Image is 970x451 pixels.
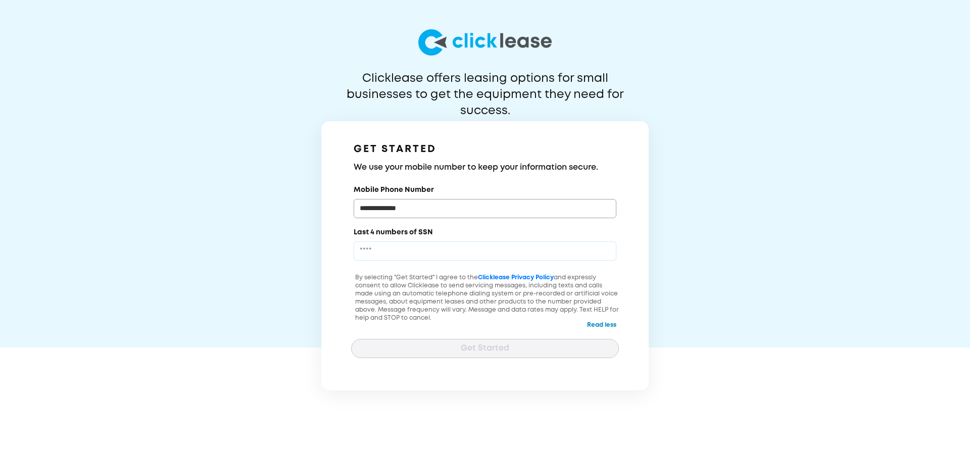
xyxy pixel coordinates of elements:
[322,71,648,103] p: Clicklease offers leasing options for small businesses to get the equipment they need for success.
[354,141,616,158] h1: GET STARTED
[354,162,616,174] h3: We use your mobile number to keep your information secure.
[354,185,434,195] label: Mobile Phone Number
[478,275,554,280] a: Clicklease Privacy Policy
[351,274,619,322] p: By selecting "Get Started" I agree to the and expressly consent to allow Clicklease to send servi...
[418,29,552,56] img: logo-larg
[354,227,433,237] label: Last 4 numbers of SSN
[351,339,619,358] button: Get Started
